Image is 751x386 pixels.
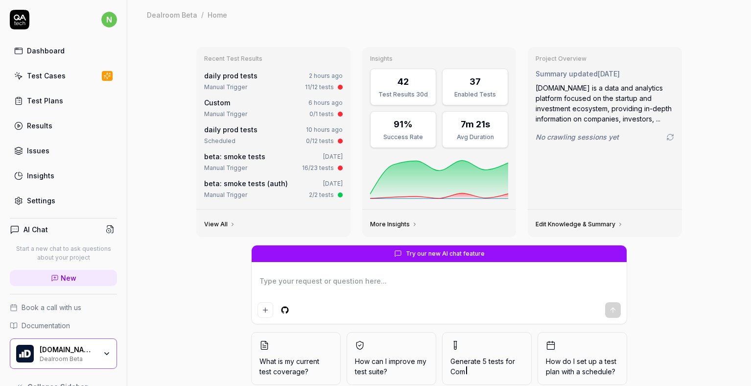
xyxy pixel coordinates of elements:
[10,91,117,110] a: Test Plans
[61,273,76,283] span: New
[536,83,674,124] div: [DOMAIN_NAME] is a data and analytics platform focused on the startup and investment ecosystem, p...
[309,110,334,119] div: 0/1 tests
[22,320,70,331] span: Documentation
[204,125,258,134] a: daily prod tests
[10,302,117,313] a: Book a call with us
[27,195,55,206] div: Settings
[208,10,227,20] div: Home
[202,122,345,147] a: daily prod tests10 hours agoScheduled0/12 tests
[308,99,343,106] time: 6 hours ago
[306,126,343,133] time: 10 hours ago
[204,164,247,172] div: Manual Trigger
[666,133,674,141] a: Go to crawling settings
[27,121,52,131] div: Results
[598,70,620,78] time: [DATE]
[376,133,430,142] div: Success Rate
[201,10,204,20] div: /
[204,72,258,80] a: daily prod tests
[27,170,54,181] div: Insights
[27,145,49,156] div: Issues
[448,90,502,99] div: Enabled Tests
[10,320,117,331] a: Documentation
[40,354,96,362] div: Dealroom Beta
[202,149,345,174] a: beta: smoke tests[DATE]Manual Trigger16/23 tests
[204,191,247,199] div: Manual Trigger
[204,55,343,63] h3: Recent Test Results
[302,164,334,172] div: 16/23 tests
[101,10,117,29] button: n
[27,71,66,81] div: Test Cases
[202,176,345,201] a: beta: smoke tests (auth)[DATE]Manual Trigger2/2 tests
[536,55,674,63] h3: Project Overview
[376,90,430,99] div: Test Results 30d
[398,75,409,88] div: 42
[10,270,117,286] a: New
[259,356,332,377] span: What is my current test coverage?
[536,70,598,78] span: Summary updated
[10,338,117,369] button: Dealroom.co B.V. Logo[DOMAIN_NAME] B.V.Dealroom Beta
[309,72,343,79] time: 2 hours ago
[538,332,627,385] button: How do I set up a test plan with a schedule?
[10,244,117,262] p: Start a new chat to ask questions about your project
[450,356,523,377] span: Generate 5 tests for
[202,96,345,121] a: Custom6 hours agoManual Trigger0/1 tests
[147,10,197,20] div: Dealroom Beta
[202,69,345,94] a: daily prod tests2 hours agoManual Trigger11/12 tests
[204,98,230,107] span: Custom
[546,356,619,377] span: How do I set up a test plan with a schedule?
[370,220,418,228] a: More Insights
[448,133,502,142] div: Avg Duration
[309,191,334,199] div: 2/2 tests
[10,41,117,60] a: Dashboard
[406,249,485,258] span: Try our new AI chat feature
[258,302,273,318] button: Add attachment
[10,141,117,160] a: Issues
[251,332,341,385] button: What is my current test coverage?
[469,75,481,88] div: 37
[536,132,619,142] span: No crawling sessions yet
[27,46,65,56] div: Dashboard
[204,220,235,228] a: View All
[10,66,117,85] a: Test Cases
[370,55,509,63] h3: Insights
[10,166,117,185] a: Insights
[40,345,96,354] div: Dealroom.co B.V.
[306,137,334,145] div: 0/12 tests
[204,137,235,145] div: Scheduled
[323,153,343,160] time: [DATE]
[394,118,413,131] div: 91%
[323,180,343,187] time: [DATE]
[23,224,48,235] h4: AI Chat
[442,332,532,385] button: Generate 5 tests forCom
[22,302,81,313] span: Book a call with us
[355,356,428,377] span: How can I improve my test suite?
[10,116,117,135] a: Results
[461,118,490,131] div: 7m 21s
[10,191,117,210] a: Settings
[204,152,265,161] a: beta: smoke tests
[16,345,34,362] img: Dealroom.co B.V. Logo
[204,110,247,119] div: Manual Trigger
[450,367,465,376] span: Com
[305,83,334,92] div: 11/12 tests
[101,12,117,27] span: n
[347,332,436,385] button: How can I improve my test suite?
[204,83,247,92] div: Manual Trigger
[204,179,288,188] a: beta: smoke tests (auth)
[27,96,63,106] div: Test Plans
[536,220,623,228] a: Edit Knowledge & Summary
